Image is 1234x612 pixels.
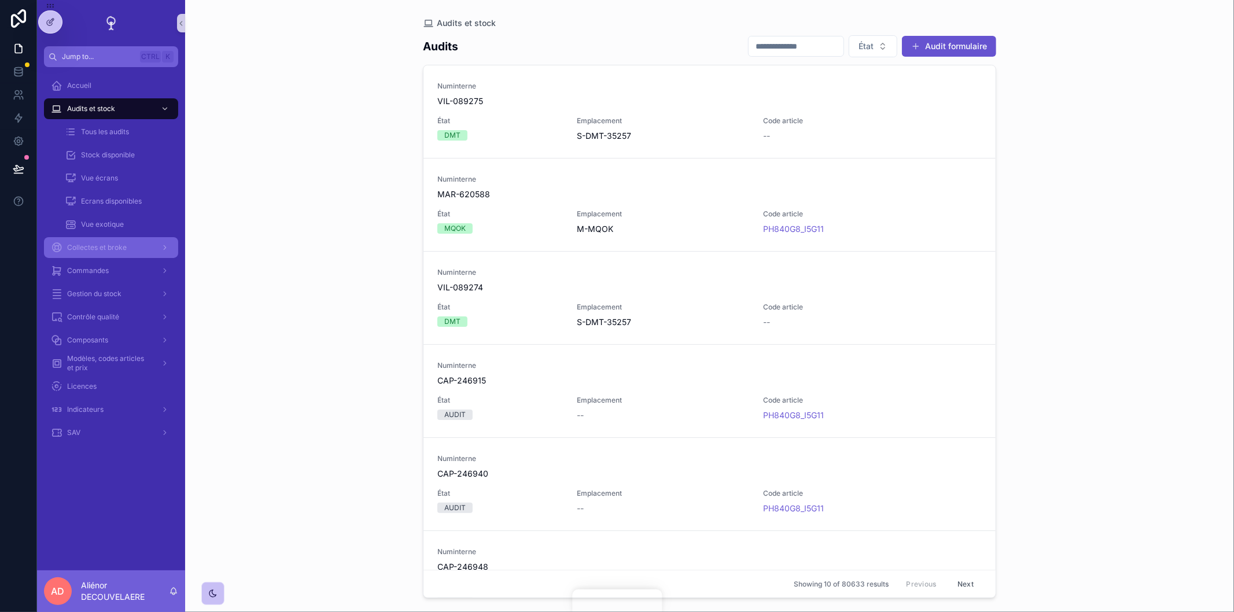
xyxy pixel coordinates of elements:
span: Jump to... [62,52,135,61]
h1: Audits [423,38,458,54]
span: Vue écrans [81,174,118,183]
span: M-MQOK [577,223,613,235]
span: Numinterne [437,454,982,463]
span: Emplacement [577,396,749,405]
span: -- [577,410,584,421]
span: S-DMT-35257 [577,130,631,142]
a: Audits et stock [44,98,178,119]
span: K [163,52,172,61]
span: Audits et stock [437,17,496,29]
a: Ecrans disponibles [58,191,178,212]
a: PH840G8_I5G11 [763,503,824,514]
span: Emplacement [577,116,749,126]
span: Vue exotique [81,220,124,229]
a: Vue écrans [58,168,178,189]
span: Code article [763,209,889,219]
a: NuminterneMAR-620588ÉtatMQOKEmplacementM-MQOKCode articlePH840G8_I5G11 [423,158,996,251]
span: -- [763,130,770,142]
span: État [437,489,563,498]
span: S-DMT-35257 [577,316,631,328]
span: Indicateurs [67,405,104,414]
span: Licences [67,382,97,391]
button: Audit formulaire [902,36,996,57]
span: CAP-246940 [437,468,982,480]
a: NuminterneCAP-246915ÉtatAUDITEmplacement--Code articlePH840G8_I5G11 [423,344,996,437]
span: Contrôle qualité [67,312,119,322]
span: Numinterne [437,82,982,91]
span: Numinterne [437,361,982,370]
a: Modèles, codes articles et prix [44,353,178,374]
span: Ecrans disponibles [81,197,142,206]
span: VIL-089275 [437,95,982,107]
span: MAR-620588 [437,189,982,200]
span: Showing 10 of 80633 results [794,580,889,589]
a: Indicateurs [44,399,178,420]
span: État [437,303,563,312]
a: Collectes et broke [44,237,178,258]
span: AD [51,584,65,598]
span: VIL-089274 [437,282,982,293]
div: AUDIT [444,503,466,513]
img: App logo [102,14,120,32]
span: Gestion du stock [67,289,121,298]
span: Tous les audits [81,127,129,137]
div: AUDIT [444,410,466,420]
span: CAP-246948 [437,561,982,573]
div: DMT [444,316,461,327]
button: Jump to...CtrlK [44,46,178,67]
a: PH840G8_I5G11 [763,223,824,235]
a: Vue exotique [58,214,178,235]
div: MQOK [444,223,466,234]
span: SAV [67,428,80,437]
span: Numinterne [437,268,982,277]
span: Commandes [67,266,109,275]
span: État [859,40,874,52]
span: Code article [763,303,889,312]
span: Numinterne [437,175,982,184]
button: Next [949,575,982,593]
span: Stock disponible [81,150,135,160]
span: Modèles, codes articles et prix [67,354,152,373]
span: Code article [763,116,889,126]
a: Gestion du stock [44,283,178,304]
a: NuminterneVIL-089274ÉtatDMTEmplacementS-DMT-35257Code article-- [423,251,996,344]
a: SAV [44,422,178,443]
span: Emplacement [577,209,749,219]
a: Contrôle qualité [44,307,178,327]
a: Tous les audits [58,121,178,142]
span: Ctrl [140,51,161,62]
a: Composants [44,330,178,351]
span: Code article [763,489,889,498]
span: État [437,116,563,126]
a: PH840G8_I5G11 [763,410,824,421]
span: Code article [763,396,889,405]
span: Audits et stock [67,104,115,113]
span: État [437,396,563,405]
a: NuminterneVIL-089275ÉtatDMTEmplacementS-DMT-35257Code article-- [423,65,996,158]
a: Commandes [44,260,178,281]
span: -- [763,316,770,328]
span: -- [577,503,584,514]
span: Numinterne [437,547,982,556]
span: Accueil [67,81,91,90]
div: scrollable content [37,67,185,458]
a: NuminterneCAP-246940ÉtatAUDITEmplacement--Code articlePH840G8_I5G11 [423,437,996,530]
div: DMT [444,130,461,141]
a: Accueil [44,75,178,96]
a: Audits et stock [423,17,496,29]
span: Composants [67,336,108,345]
span: Emplacement [577,303,749,312]
p: Aliénor DECOUVELAERE [81,580,169,603]
a: Stock disponible [58,145,178,165]
span: Emplacement [577,489,749,498]
span: CAP-246915 [437,375,982,386]
a: Licences [44,376,178,397]
span: Collectes et broke [67,243,127,252]
button: Select Button [849,35,897,57]
span: État [437,209,563,219]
